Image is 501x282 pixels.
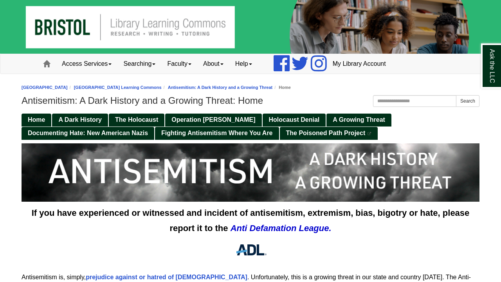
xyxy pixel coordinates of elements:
[367,132,372,136] i: This link opens in a new window
[263,114,326,127] a: Holocaust Denial
[165,114,261,127] a: Operation [PERSON_NAME]
[161,54,197,74] a: Faculty
[231,223,297,233] i: Anti Defamation
[86,274,247,280] a: prejudice against or hatred of [DEMOGRAPHIC_DATA]
[56,54,117,74] a: Access Services
[22,114,51,127] a: Home
[161,130,272,136] span: Fighting Antisemitism Where You Are
[117,54,161,74] a: Searching
[109,114,164,127] a: The Holocaust
[22,113,479,139] div: Guide Pages
[327,54,392,74] a: My Library Account
[32,208,470,233] span: If you have experienced or witnessed and incident of antisemitism, extremism, bias, bigotry or ha...
[168,85,273,90] a: Antisemitism: A Dark History and a Growing Threat
[231,223,332,233] a: Anti Defamation League.
[52,114,108,127] a: A Dark History
[28,130,148,136] span: Documenting Hate: New American Nazis
[286,130,366,136] span: The Poisoned Path Project
[299,223,331,233] strong: League.
[280,127,378,140] a: The Poisoned Path Project
[22,85,68,90] a: [GEOGRAPHIC_DATA]
[333,116,385,123] span: A Growing Threat
[155,127,279,140] a: Fighting Antisemitism Where You Are
[229,54,258,74] a: Help
[326,114,391,127] a: A Growing Threat
[272,84,291,91] li: Home
[115,116,158,123] span: The Holocaust
[232,240,269,260] img: ADL
[269,116,320,123] span: Holocaust Denial
[58,116,102,123] span: A Dark History
[171,116,255,123] span: Operation [PERSON_NAME]
[28,116,45,123] span: Home
[22,127,154,140] a: Documenting Hate: New American Nazis
[456,95,479,107] button: Search
[22,143,479,202] img: Antisemitism, a dark history, a growing threat
[197,54,229,74] a: About
[22,84,479,91] nav: breadcrumb
[74,85,162,90] a: [GEOGRAPHIC_DATA] Learning Commons
[22,95,479,106] h1: Antisemitism: A Dark History and a Growing Threat: Home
